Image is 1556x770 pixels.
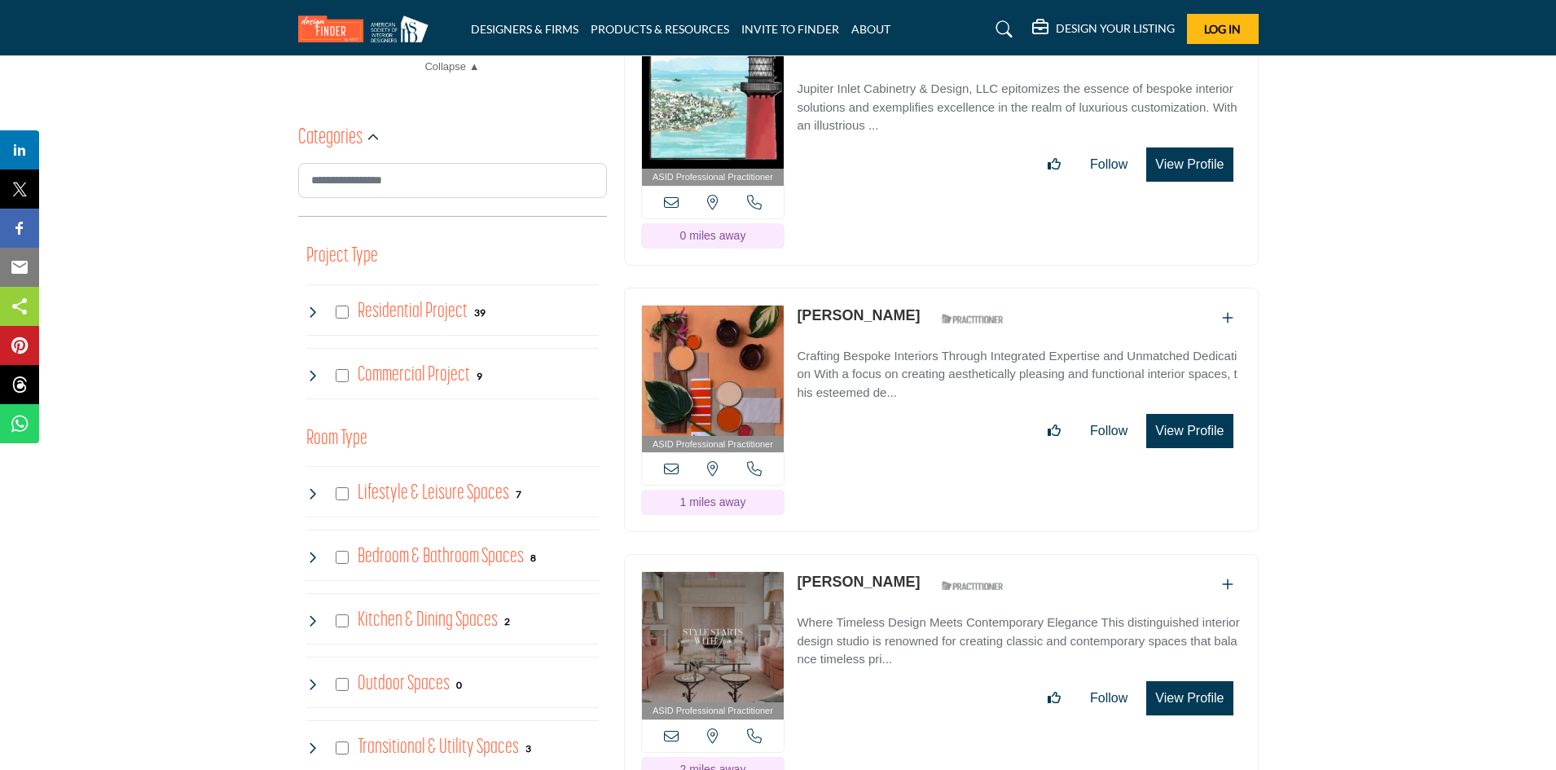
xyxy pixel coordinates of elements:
[336,306,349,319] input: Select Residential Project checkbox
[642,38,785,169] img: Dawn Drabik
[298,163,607,198] input: Search Category
[1146,414,1233,448] button: View Profile
[456,677,462,692] div: 0 Results For Outdoor Spaces
[358,543,524,571] h4: Bedroom & Bathroom Spaces: Bedroom & Bathroom Spaces
[851,22,890,36] a: ABOUT
[642,38,785,186] a: ASID Professional Practitioner
[653,704,773,718] span: ASID Professional Practitioner
[525,743,531,755] b: 3
[642,572,785,719] a: ASID Professional Practitioner
[477,371,482,382] b: 9
[504,614,510,628] div: 2 Results For Kitchen & Dining Spaces
[642,306,785,436] img: Patricia Estabrook
[1032,20,1175,39] div: DESIGN YOUR LISTING
[336,487,349,500] input: Select Lifestyle & Leisure Spaces checkbox
[642,572,785,702] img: Marigil Walsh
[797,80,1241,135] p: Jupiter Inlet Cabinetry & Design, LLC epitomizes the essence of bespoke interior solutions and ex...
[1079,415,1138,447] button: Follow
[741,22,839,36] a: INVITE TO FINDER
[336,741,349,755] input: Select Transitional & Utility Spaces checkbox
[1056,21,1175,36] h5: DESIGN YOUR LISTING
[1037,148,1071,181] button: Like listing
[358,479,509,508] h4: Lifestyle & Leisure Spaces: Lifestyle & Leisure Spaces
[1146,147,1233,182] button: View Profile
[935,309,1009,329] img: ASID Qualified Practitioners Badge Icon
[516,489,521,500] b: 7
[653,438,773,451] span: ASID Professional Practitioner
[935,575,1009,596] img: ASID Qualified Practitioners Badge Icon
[797,347,1241,403] p: Crafting Bespoke Interiors Through Integrated Expertise and Unmatched Dedication With a focus on ...
[1079,682,1138,715] button: Follow
[306,424,367,455] button: Room Type
[298,15,437,42] img: Site Logo
[358,733,519,762] h4: Transitional & Utility Spaces: Transitional & Utility Spaces
[1037,682,1071,715] button: Like listing
[311,59,594,75] a: Collapse ▲
[1037,415,1071,447] button: Like listing
[358,361,470,389] h4: Commercial Project: Involve the design, construction, or renovation of spaces used for business p...
[516,486,521,501] div: 7 Results For Lifestyle & Leisure Spaces
[797,574,920,590] a: [PERSON_NAME]
[525,741,531,755] div: 3 Results For Transitional & Utility Spaces
[530,552,536,564] b: 8
[358,606,498,635] h4: Kitchen & Dining Spaces: Kitchen & Dining Spaces
[471,22,578,36] a: DESIGNERS & FIRMS
[530,550,536,565] div: 8 Results For Bedroom & Bathroom Spaces
[797,70,1241,135] a: Jupiter Inlet Cabinetry & Design, LLC epitomizes the essence of bespoke interior solutions and ex...
[336,551,349,564] input: Select Bedroom & Bathroom Spaces checkbox
[298,124,363,153] h2: Categories
[504,616,510,627] b: 2
[358,670,450,698] h4: Outdoor Spaces: Outdoor Spaces
[474,305,486,319] div: 39 Results For Residential Project
[653,170,773,184] span: ASID Professional Practitioner
[456,680,462,691] b: 0
[474,307,486,319] b: 39
[336,614,349,627] input: Select Kitchen & Dining Spaces checkbox
[797,337,1241,403] a: Crafting Bespoke Interiors Through Integrated Expertise and Unmatched Dedication With a focus on ...
[306,241,378,272] button: Project Type
[797,571,920,593] p: Marigil Walsh
[591,22,729,36] a: PRODUCTS & RESOURCES
[1222,578,1233,592] a: Add To List
[679,495,745,508] span: 1 miles away
[477,368,482,383] div: 9 Results For Commercial Project
[797,614,1241,669] p: Where Timeless Design Meets Contemporary Elegance This distinguished interior design studio is re...
[336,369,349,382] input: Select Commercial Project checkbox
[679,229,745,242] span: 0 miles away
[1204,22,1241,36] span: Log In
[336,678,349,691] input: Select Outdoor Spaces checkbox
[358,297,468,326] h4: Residential Project: Types of projects range from simple residential renovations to highly comple...
[1187,14,1259,44] button: Log In
[797,305,920,327] p: Patricia Estabrook
[797,307,920,323] a: [PERSON_NAME]
[1146,681,1233,715] button: View Profile
[1079,148,1138,181] button: Follow
[797,604,1241,669] a: Where Timeless Design Meets Contemporary Elegance This distinguished interior design studio is re...
[980,16,1023,42] a: Search
[1222,311,1233,325] a: Add To List
[642,306,785,453] a: ASID Professional Practitioner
